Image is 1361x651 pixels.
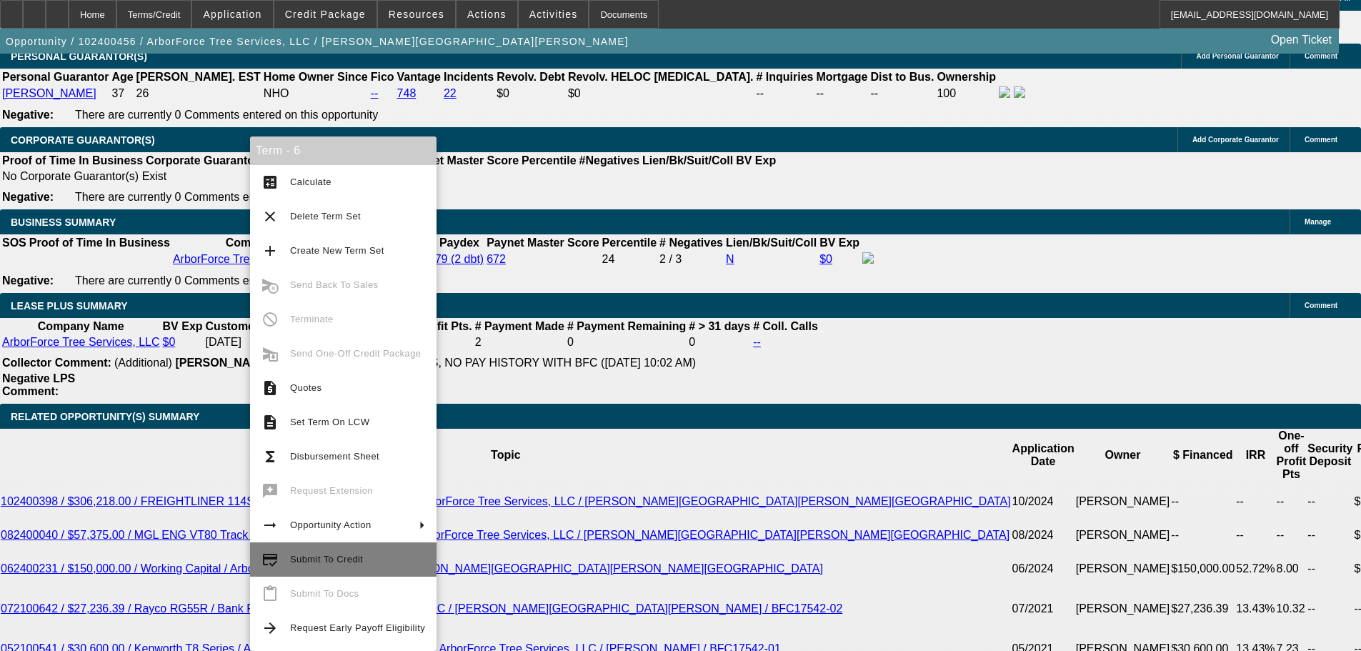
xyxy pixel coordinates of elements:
span: Opportunity / 102400456 / ArborForce Tree Services, LLC / [PERSON_NAME][GEOGRAPHIC_DATA][PERSON_N... [6,36,629,47]
span: Request Early Payoff Eligibility [290,622,425,633]
span: There are currently 0 Comments entered on this opportunity [75,274,378,287]
span: Opportunity Action [290,520,372,530]
th: Security Deposit [1307,429,1353,482]
td: 08/2024 [1012,522,1075,549]
b: # Inquiries [756,71,813,83]
td: [DATE] [205,335,294,349]
img: facebook-icon.png [862,252,874,264]
td: 07/2021 [1012,589,1075,629]
b: Revolv. HELOC [MEDICAL_DATA]. [568,71,754,83]
span: There are currently 0 Comments entered on this opportunity [75,109,378,121]
td: 8.00 [1276,549,1307,589]
b: Ownership [937,71,996,83]
td: -- [870,86,935,101]
b: Customer Since [206,320,293,332]
span: Actions [467,9,507,20]
b: Company Name [38,320,124,332]
b: Paynet Master Score [487,237,599,249]
button: Actions [457,1,517,28]
b: # Payment Made [475,320,564,332]
b: Paynet Master Score [407,154,519,167]
b: Negative LPS Comment: [2,372,75,397]
mat-icon: clear [261,208,279,225]
b: # Coll. Calls [753,320,818,332]
a: 062400231 / $150,000.00 / Working Capital / ArborForce Tree Services, LLC / [PERSON_NAME][GEOGRAP... [1,562,823,575]
b: Mortgage [817,71,868,83]
th: IRR [1235,429,1275,482]
td: -- [1170,522,1235,549]
b: Paydex [439,237,479,249]
b: # Negatives [659,237,723,249]
b: Dist to Bus. [871,71,934,83]
span: Credit Package [285,9,366,20]
a: $0 [819,253,832,265]
span: Comment [1305,302,1337,309]
td: 100 [936,86,997,101]
td: [PERSON_NAME] [1075,522,1171,549]
mat-icon: functions [261,448,279,465]
div: 24 [602,253,657,266]
b: Corporate Guarantor [146,154,259,167]
span: Application [203,9,261,20]
span: There are currently 0 Comments entered on this opportunity [75,191,378,203]
b: Percentile [602,237,657,249]
b: Lien/Bk/Suit/Coll [726,237,817,249]
td: $0 [567,86,754,101]
a: 082400040 / $57,375.00 / MGL ENG VT80 Track Conveyor / Vermeer Southeast / ArborForce Tree Servic... [1,529,1009,541]
th: Proof of Time In Business [29,236,171,250]
td: -- [1276,482,1307,522]
td: 06/2024 [1012,549,1075,589]
span: BOTH DEALS ARE ONE OFFS, NO PAY HISTORY WITH BFC ([DATE] 10:02 AM) [278,357,696,369]
td: -- [1235,482,1275,522]
span: BUSINESS SUMMARY [11,217,116,228]
a: 748 [397,87,417,99]
td: -- [1235,522,1275,549]
td: 2 [474,335,565,349]
td: 10.32 [1276,589,1307,629]
a: -- [371,87,379,99]
mat-icon: request_quote [261,379,279,397]
a: 672 [487,253,506,265]
a: N [726,253,734,265]
button: Credit Package [274,1,377,28]
b: Collector Comment: [2,357,111,369]
span: Resources [389,9,444,20]
th: Application Date [1012,429,1075,482]
b: [PERSON_NAME]. EST [136,71,261,83]
b: Negative: [2,109,54,121]
a: $0 [163,336,176,348]
td: 10/2024 [1012,482,1075,522]
img: facebook-icon.png [999,86,1010,98]
td: 52.72% [1235,549,1275,589]
td: 0 [688,335,751,349]
span: Submit To Credit [290,554,363,565]
td: 13.43% [1235,589,1275,629]
b: Company [226,237,278,249]
td: [PERSON_NAME] [1075,589,1171,629]
b: #Negatives [579,154,640,167]
b: # > 31 days [689,320,750,332]
b: Percentile [522,154,576,167]
b: [PERSON_NAME]: [175,357,275,369]
span: Calculate [290,177,331,187]
button: Application [192,1,272,28]
b: Home Owner Since [264,71,368,83]
span: Add Corporate Guarantor [1192,136,1279,144]
td: No Corporate Guarantor(s) Exist [1,169,782,184]
b: Personal Guarantor [2,71,109,83]
button: Activities [519,1,589,28]
td: -- [755,86,814,101]
span: (Additional) [114,357,172,369]
button: Resources [378,1,455,28]
td: -- [1307,522,1353,549]
b: Vantage [397,71,441,83]
b: Fico [371,71,394,83]
td: -- [1307,589,1353,629]
mat-icon: add [261,242,279,259]
a: [PERSON_NAME] [2,87,96,99]
b: Age [111,71,133,83]
th: $ Financed [1170,429,1235,482]
span: Comment [1305,136,1337,144]
th: Proof of Time In Business [1,154,144,168]
span: Manage [1305,218,1331,226]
